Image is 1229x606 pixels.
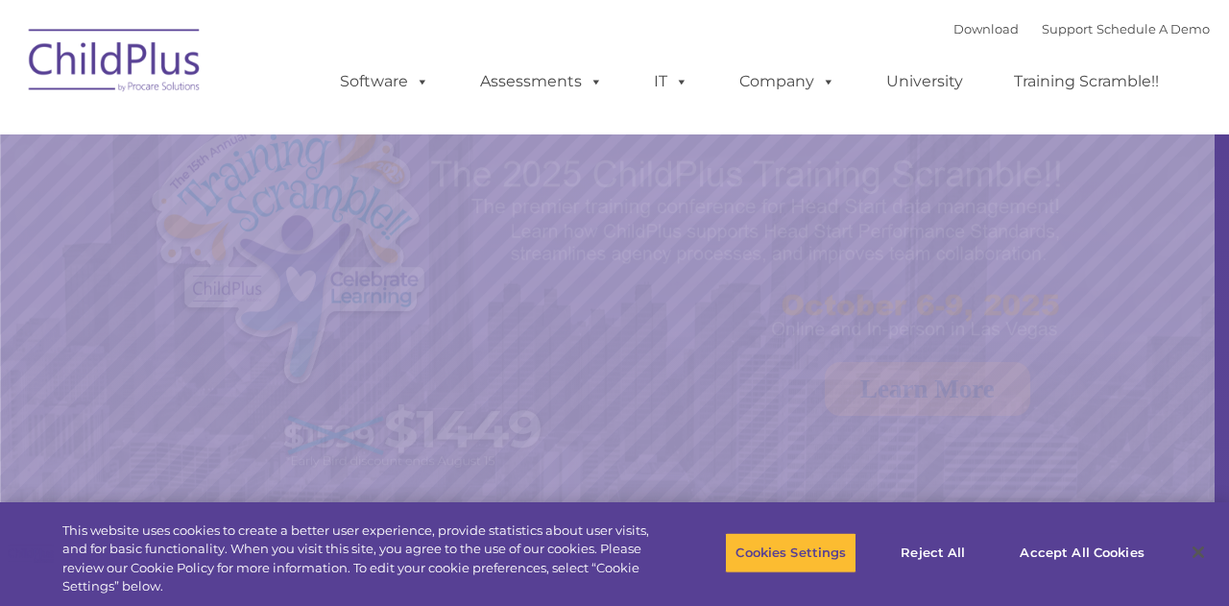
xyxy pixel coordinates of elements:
[953,21,1019,36] a: Download
[1177,531,1219,573] button: Close
[953,21,1210,36] font: |
[825,362,1030,416] a: Learn More
[19,15,211,111] img: ChildPlus by Procare Solutions
[62,521,676,596] div: This website uses cookies to create a better user experience, provide statistics about user visit...
[720,62,855,101] a: Company
[461,62,622,101] a: Assessments
[635,62,708,101] a: IT
[995,62,1178,101] a: Training Scramble!!
[1009,533,1154,573] button: Accept All Cookies
[867,62,982,101] a: University
[321,62,448,101] a: Software
[1096,21,1210,36] a: Schedule A Demo
[725,533,856,573] button: Cookies Settings
[873,533,993,573] button: Reject All
[1042,21,1093,36] a: Support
